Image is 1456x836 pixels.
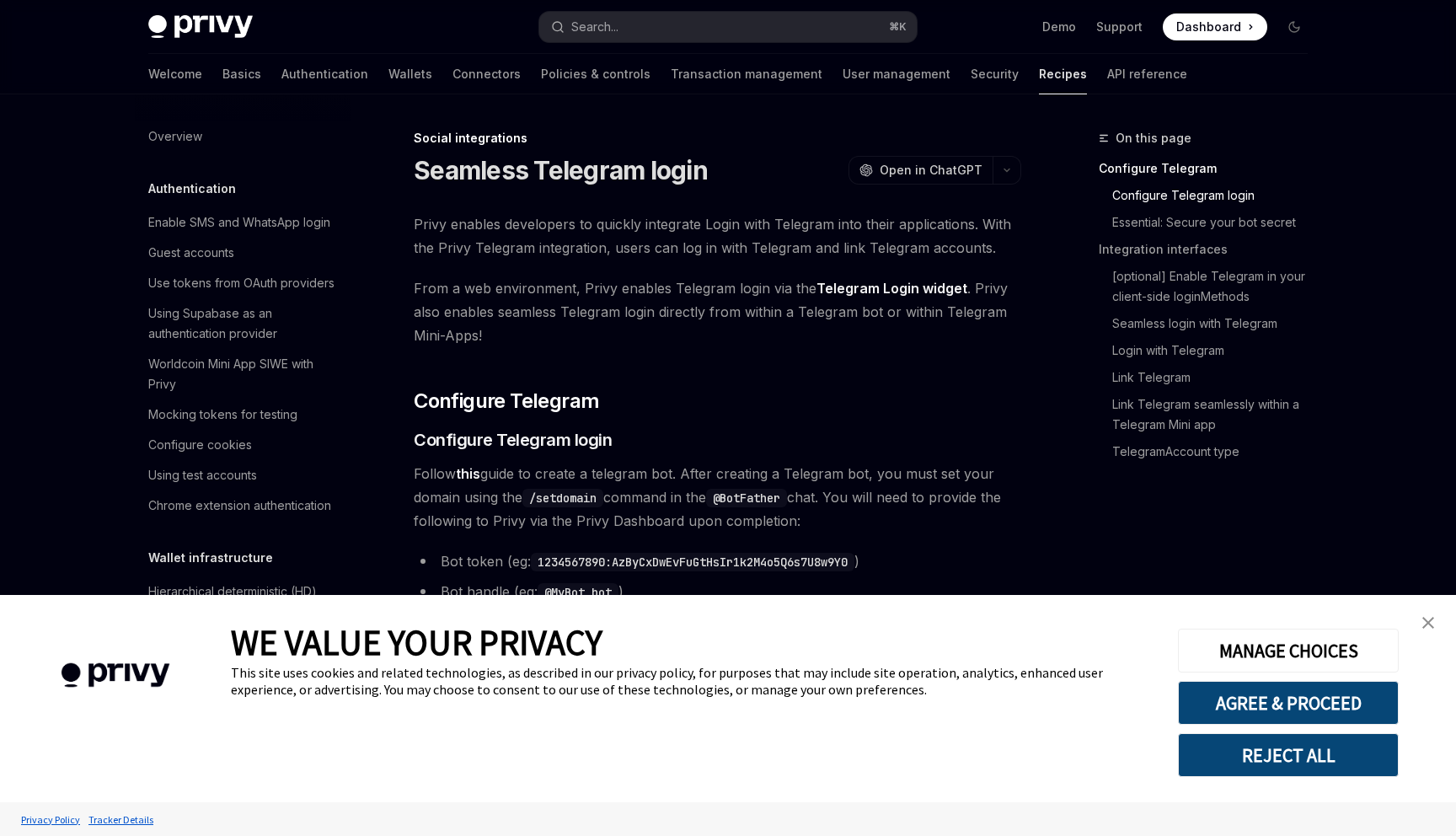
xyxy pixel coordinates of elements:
div: Social integrations [414,130,1021,147]
div: Chrome extension authentication [148,496,331,516]
a: Wallets [388,54,432,94]
a: Using test accounts [135,460,351,490]
a: Connectors [452,54,521,94]
img: company logo [25,639,206,712]
a: Link Telegram seamlessly within a Telegram Mini app [1099,391,1321,438]
a: Worldcoin Mini App SIWE with Privy [135,349,351,399]
code: @BotFather [706,489,787,507]
span: ⌘ K [889,20,907,34]
a: Chrome extension authentication [135,490,351,521]
span: Configure Telegram login [414,428,612,452]
a: TelegramAccount type [1099,438,1321,465]
div: Guest accounts [148,243,234,263]
span: WE VALUE YOUR PRIVACY [231,620,602,664]
div: Worldcoin Mini App SIWE with Privy [148,354,340,394]
a: Privacy Policy [17,805,84,834]
a: Telegram Login widget [816,280,967,297]
code: @MyBot_bot [538,583,618,602]
li: Bot handle (eg: ) [414,580,1021,603]
span: Dashboard [1176,19,1241,35]
img: close banner [1422,617,1434,629]
h5: Authentication [148,179,236,199]
a: Login with Telegram [1099,337,1321,364]
span: From a web environment, Privy enables Telegram login via the . Privy also enables seamless Telegr... [414,276,1021,347]
a: Configure Telegram login [1099,182,1321,209]
a: Link Telegram [1099,364,1321,391]
a: Security [971,54,1019,94]
a: User management [843,54,950,94]
a: Dashboard [1163,13,1267,40]
div: Using test accounts [148,465,257,485]
span: Privy enables developers to quickly integrate Login with Telegram into their applications. With t... [414,212,1021,260]
a: Configure cookies [135,430,351,460]
div: Mocking tokens for testing [148,405,297,425]
code: 1234567890:AzByCxDwEvFuGtHsIr1k2M4o5Q6s7U8w9Y0 [531,553,854,571]
button: Open in ChatGPT [848,156,993,185]
a: Integration interfaces [1099,236,1321,263]
div: Overview [148,126,202,147]
code: /setdomain [522,489,603,507]
a: Recipes [1039,54,1087,94]
button: AGREE & PROCEED [1178,681,1399,725]
div: Search... [571,17,618,37]
div: Configure cookies [148,435,252,455]
a: Using Supabase as an authentication provider [135,298,351,349]
div: Using Supabase as an authentication provider [148,303,340,344]
a: Seamless login with Telegram [1099,310,1321,337]
img: dark logo [148,15,253,39]
a: [optional] Enable Telegram in your client-side loginMethods [1099,263,1321,310]
a: Mocking tokens for testing [135,399,351,430]
a: this [456,465,480,483]
li: Bot token (eg: ) [414,549,1021,573]
a: Authentication [281,54,368,94]
a: Guest accounts [135,238,351,268]
a: Essential: Secure your bot secret [1099,209,1321,236]
div: Hierarchical deterministic (HD) wallets [148,581,340,622]
a: Demo [1042,19,1076,35]
a: Basics [222,54,261,94]
div: This site uses cookies and related technologies, as described in our privacy policy, for purposes... [231,664,1153,698]
button: MANAGE CHOICES [1178,629,1399,673]
div: Enable SMS and WhatsApp login [148,212,330,233]
a: close banner [1411,606,1445,640]
a: Policies & controls [541,54,650,94]
a: Tracker Details [84,805,158,834]
a: Welcome [148,54,202,94]
a: Enable SMS and WhatsApp login [135,207,351,238]
a: Overview [135,121,351,152]
span: On this page [1116,128,1191,148]
button: Toggle dark mode [1281,13,1308,40]
h5: Wallet infrastructure [148,548,273,568]
a: Use tokens from OAuth providers [135,268,351,298]
a: Support [1096,19,1143,35]
a: Hierarchical deterministic (HD) wallets [135,576,351,627]
a: Transaction management [671,54,822,94]
button: Search...⌘K [539,12,917,42]
a: API reference [1107,54,1187,94]
h1: Seamless Telegram login [414,155,708,185]
a: Configure Telegram [1099,155,1321,182]
button: REJECT ALL [1178,733,1399,777]
div: Use tokens from OAuth providers [148,273,335,293]
span: Configure Telegram [414,388,599,415]
span: Open in ChatGPT [880,162,982,179]
span: Follow guide to create a telegram bot. After creating a Telegram bot, you must set your domain us... [414,462,1021,533]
